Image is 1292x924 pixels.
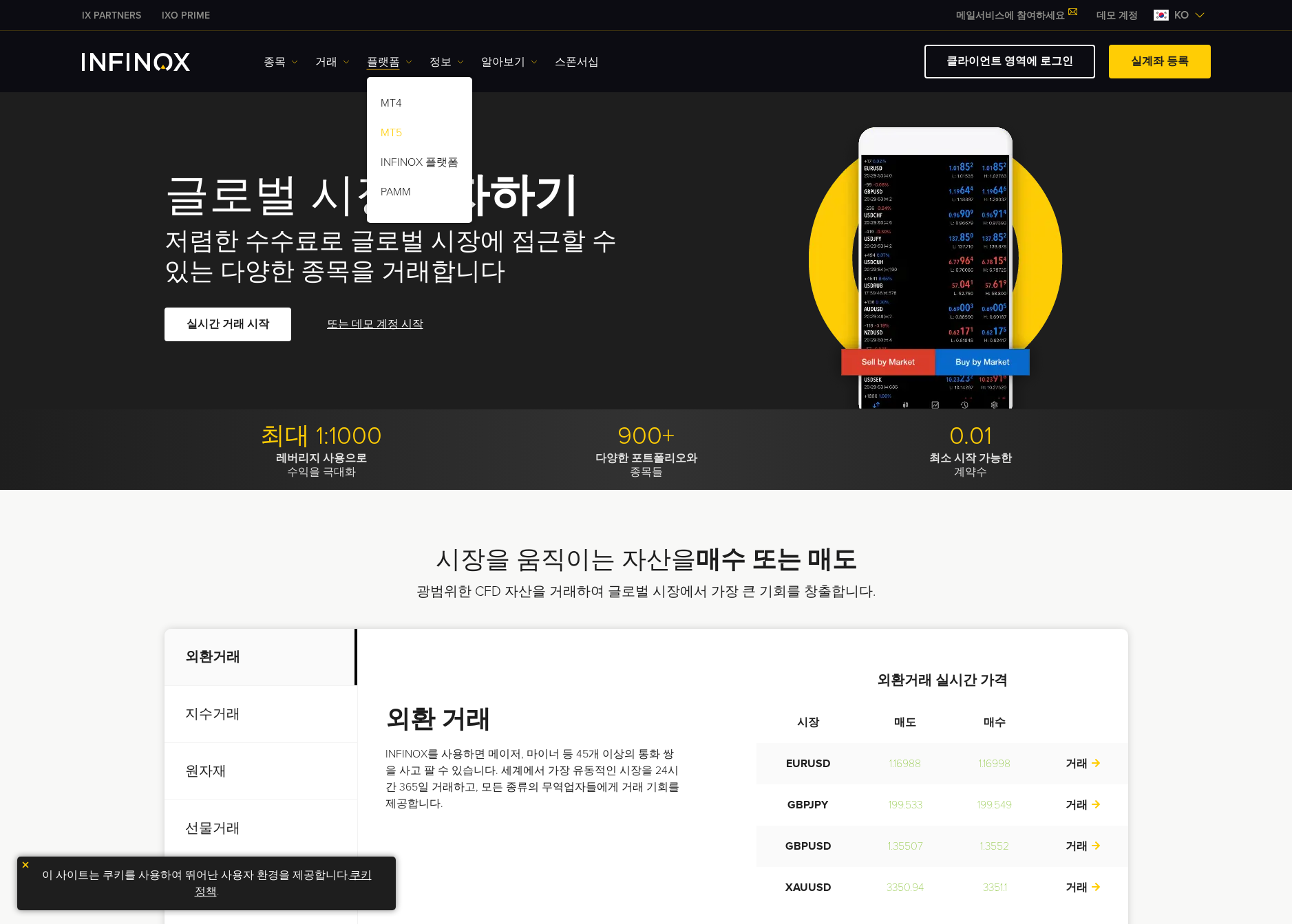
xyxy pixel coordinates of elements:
[924,45,1095,78] a: 클라이언트 영역에 로그인
[21,860,30,870] img: yellow close icon
[877,672,1008,689] strong: 외환거래 실시간 가격
[756,743,860,784] td: EURUSD
[165,226,627,287] h2: 저렴한 수수료로 글로벌 시장에 접근할 수 있는 다양한 종목을 거래합니다
[165,173,627,219] h1: 글로벌 시장
[328,582,964,601] p: 광범위한 CFD 자산을 거래하여 글로벌 시장에서 가장 큰 기회를 창출합니다.
[814,421,1128,451] p: 0.01
[756,702,860,743] th: 시장
[276,451,367,465] strong: 레버리지 사용으로
[860,743,951,784] td: 1.16988
[165,545,1128,575] h2: 시장을 움직이는 자산을
[951,784,1038,826] td: 199.549
[1086,8,1148,23] a: INFINOX MENU
[165,686,357,743] p: 지수거래
[489,451,803,479] p: 종목들
[756,867,860,908] td: XAUUSD
[82,53,222,71] a: INFINOX Logo
[555,54,599,70] a: 스폰서십
[489,421,803,451] p: 900+
[860,702,951,743] th: 매도
[400,169,579,223] strong: 투자하기
[860,867,951,908] td: 3350.94
[367,180,472,209] a: PAMM
[367,54,412,70] a: 플랫폼
[165,800,357,857] p: 선물거래
[1066,757,1101,771] a: 거래
[385,705,491,734] strong: 외환 거래
[367,150,472,180] a: INFINOX 플랫폼
[756,826,860,867] td: GBPUSD
[165,629,357,686] p: 외환거래
[951,743,1038,784] td: 1.16998
[481,54,538,70] a: 알아보기
[929,451,1012,465] strong: 최소 시작 가능한
[1066,839,1101,853] a: 거래
[814,451,1128,479] p: 계약수
[151,8,220,23] a: INFINOX
[165,308,291,341] a: 실시간 거래 시작
[860,826,951,867] td: 1.35507
[696,545,857,574] strong: 매수 또는 매도
[165,451,479,479] p: 수익을 극대화
[595,451,697,465] strong: 다양한 포트폴리오와
[367,120,472,150] a: MT5
[951,826,1038,867] td: 1.3552
[860,784,951,826] td: 199.533
[367,91,472,120] a: MT4
[24,863,389,903] p: 이 사이트는 쿠키를 사용하여 뛰어난 사용자 환경을 제공합니다. .
[326,308,425,341] a: 또는 데모 계정 시작
[72,8,151,23] a: INFINOX
[946,10,1086,21] a: 메일서비스에 참여하세요
[385,746,683,812] p: INFINOX를 사용하면 메이저, 마이너 등 45개 이상의 통화 쌍을 사고 팔 수 있습니다. 세계에서 가장 유동적인 시장을 24시간 365일 거래하고, 모든 종류의 무역업자들...
[951,867,1038,908] td: 3351.1
[1066,798,1101,812] a: 거래
[430,54,464,70] a: 정보
[1109,45,1211,78] a: 실계좌 등록
[165,421,479,451] p: 최대 1:1000
[1066,881,1101,894] a: 거래
[264,54,298,70] a: 종목
[951,702,1038,743] th: 매수
[756,784,860,826] td: GBPJPY
[315,54,350,70] a: 거래
[165,743,357,800] p: 원자재
[1169,7,1194,23] span: ko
